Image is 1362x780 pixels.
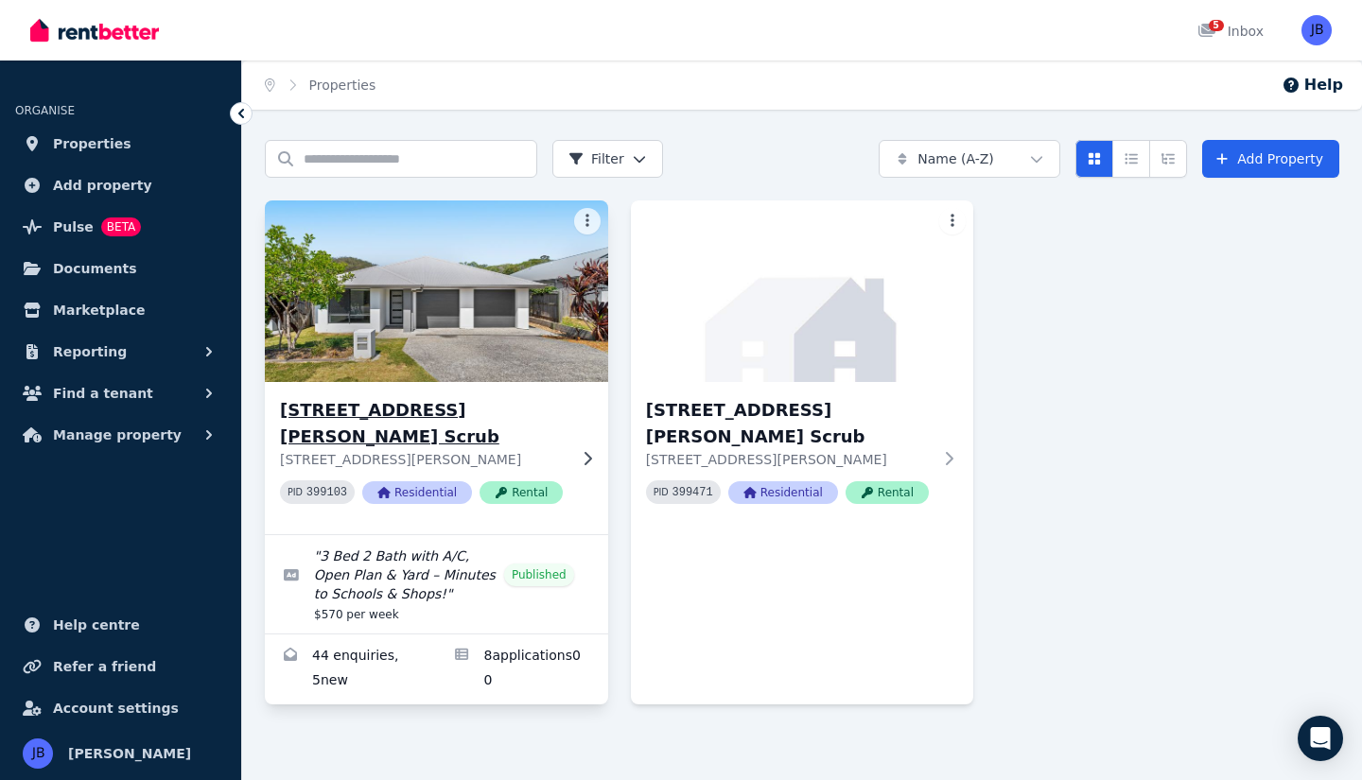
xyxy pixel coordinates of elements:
span: Marketplace [53,299,145,321]
span: Rental [480,481,563,504]
h3: [STREET_ADDRESS][PERSON_NAME] Scrub [646,397,933,450]
span: 5 [1209,20,1224,31]
span: Pulse [53,216,94,238]
button: Find a tenant [15,374,226,412]
span: Name (A-Z) [917,149,994,168]
span: [PERSON_NAME] [68,742,191,765]
div: Open Intercom Messenger [1298,716,1343,761]
small: PID [654,487,669,497]
button: Card view [1075,140,1113,178]
a: Refer a friend [15,648,226,685]
img: Jeremy Baker [1301,15,1332,45]
span: Residential [362,481,472,504]
button: Help [1282,74,1343,96]
div: View options [1075,140,1187,178]
span: Documents [53,257,137,280]
span: Residential [728,481,838,504]
a: Applications for 1/10 Roselea Ave, Bahrs Scrub [436,634,607,704]
button: Name (A-Z) [879,140,1060,178]
span: Help centre [53,614,140,636]
p: [STREET_ADDRESS][PERSON_NAME] [646,450,933,469]
a: 2/10 Roselea Ave, Bahrs Scrub[STREET_ADDRESS][PERSON_NAME] Scrub[STREET_ADDRESS][PERSON_NAME]PID ... [631,200,974,534]
nav: Breadcrumb [242,61,398,110]
button: More options [939,208,966,234]
a: Help centre [15,606,226,644]
small: PID [288,487,303,497]
a: Add property [15,166,226,204]
button: Manage property [15,416,226,454]
button: More options [574,208,601,234]
span: Filter [568,149,624,168]
a: Marketplace [15,291,226,329]
a: Properties [309,78,376,93]
button: Compact list view [1112,140,1150,178]
button: Filter [552,140,663,178]
span: ORGANISE [15,104,75,117]
span: Refer a friend [53,655,156,678]
span: Manage property [53,424,182,446]
a: Documents [15,250,226,287]
span: Add property [53,174,152,197]
a: Account settings [15,689,226,727]
span: Rental [846,481,929,504]
h3: [STREET_ADDRESS][PERSON_NAME] Scrub [280,397,567,450]
a: 1/10 Roselea Ave, Bahrs Scrub[STREET_ADDRESS][PERSON_NAME] Scrub[STREET_ADDRESS][PERSON_NAME]PID ... [265,200,608,534]
code: 399103 [306,486,347,499]
span: Account settings [53,697,179,719]
a: PulseBETA [15,208,226,246]
p: [STREET_ADDRESS][PERSON_NAME] [280,450,567,469]
button: Expanded list view [1149,140,1187,178]
a: Properties [15,125,226,163]
img: RentBetter [30,16,159,44]
a: Edit listing: 3 Bed 2 Bath with A/C, Open Plan & Yard – Minutes to Schools & Shops! [265,535,608,633]
img: 1/10 Roselea Ave, Bahrs Scrub [256,196,617,387]
img: Jeremy Baker [23,738,53,769]
a: Add Property [1202,140,1339,178]
div: Inbox [1197,22,1264,41]
span: Properties [53,132,131,155]
span: Find a tenant [53,382,153,405]
a: Enquiries for 1/10 Roselea Ave, Bahrs Scrub [265,634,436,704]
span: Reporting [53,340,127,363]
code: 399471 [672,486,713,499]
img: 2/10 Roselea Ave, Bahrs Scrub [631,200,974,382]
button: Reporting [15,333,226,371]
span: BETA [101,217,141,236]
